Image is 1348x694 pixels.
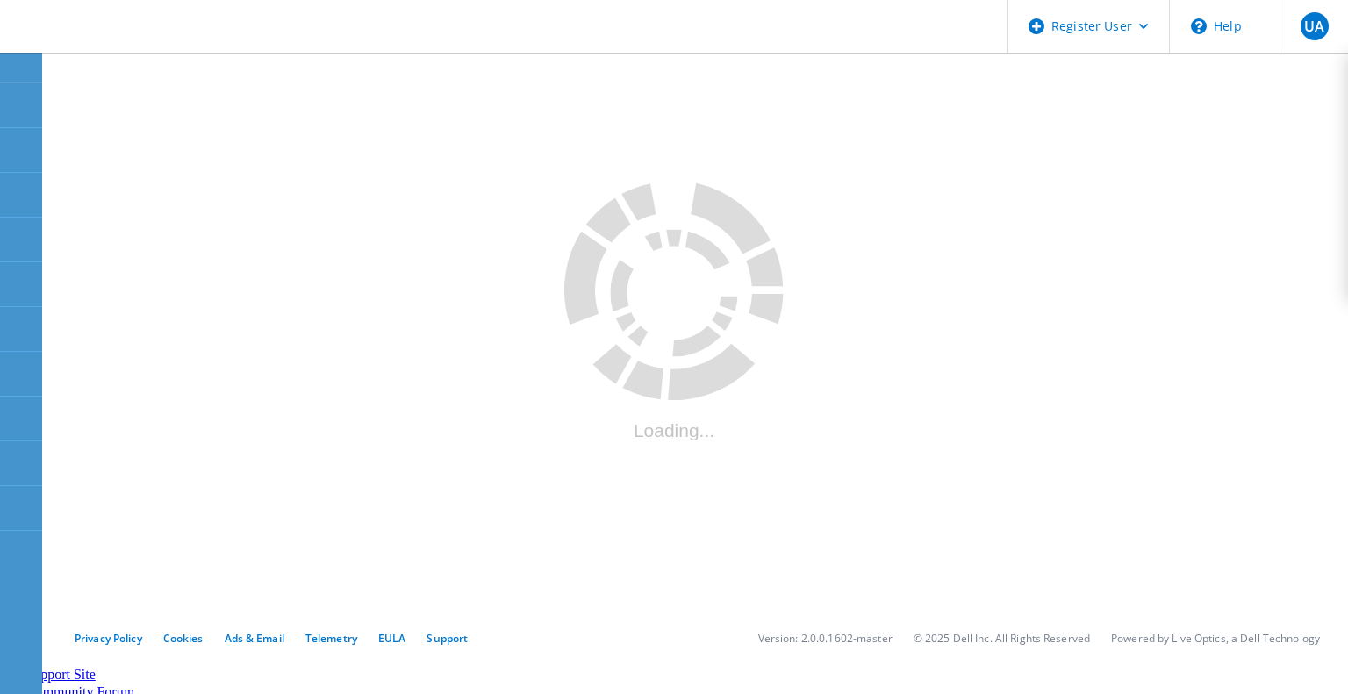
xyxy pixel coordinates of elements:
[305,631,357,646] a: Telemetry
[758,631,893,646] li: Version: 2.0.0.1602-master
[75,631,142,646] a: Privacy Policy
[1304,19,1324,33] span: UA
[163,631,204,646] a: Cookies
[25,667,96,682] a: Support Site
[18,34,206,49] a: Live Optics Dashboard
[1111,631,1320,646] li: Powered by Live Optics, a Dell Technology
[914,631,1090,646] li: © 2025 Dell Inc. All Rights Reserved
[564,420,784,441] div: Loading...
[427,631,468,646] a: Support
[378,631,405,646] a: EULA
[1191,18,1207,34] svg: \n
[225,631,284,646] a: Ads & Email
